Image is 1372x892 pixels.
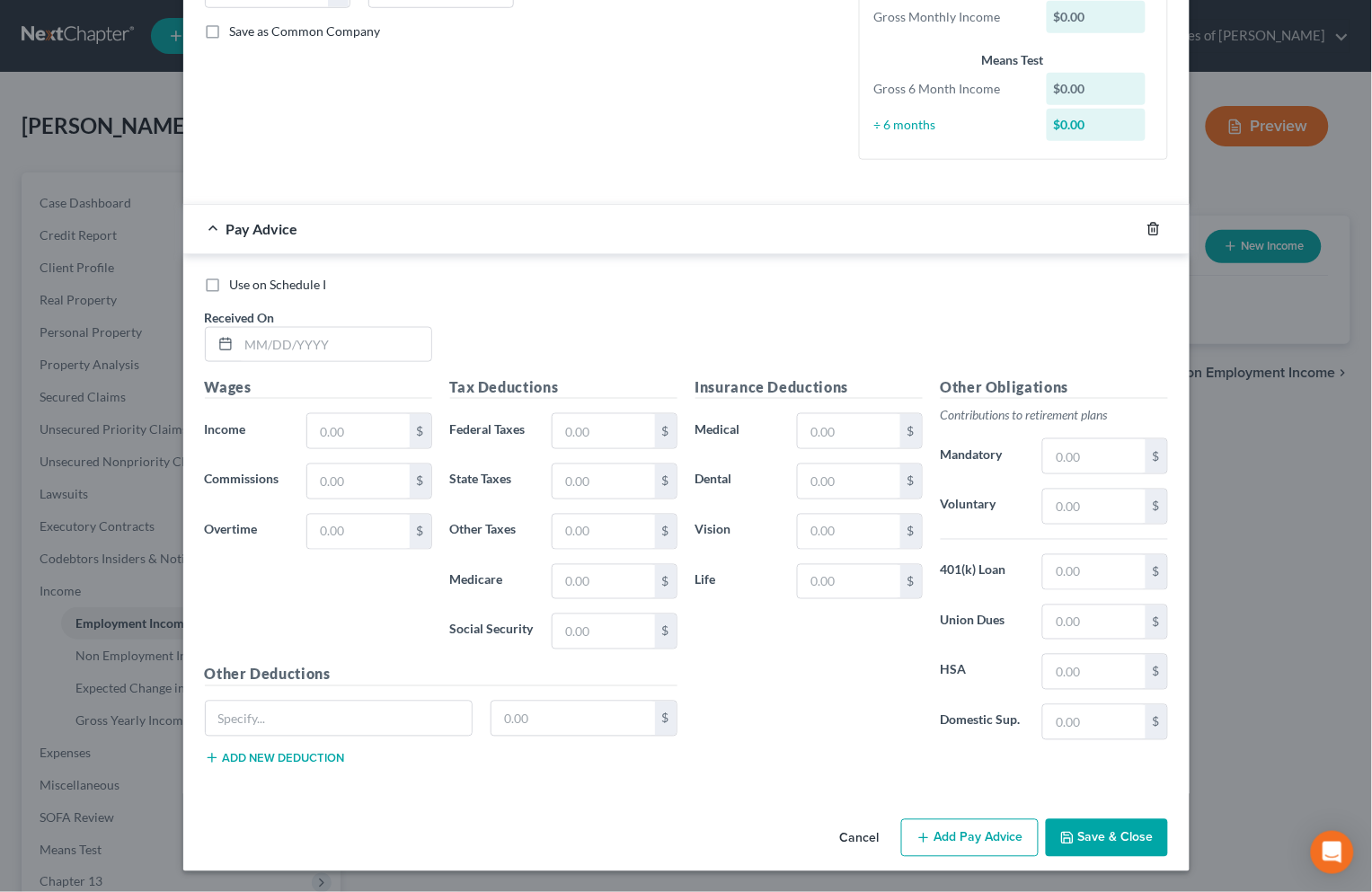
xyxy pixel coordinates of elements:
[655,464,677,499] div: $
[798,414,899,448] input: 0.00
[1146,605,1167,640] div: $
[932,554,1034,590] label: 401(k) Loan
[196,464,298,499] label: Commissions
[410,515,431,549] div: $
[1043,605,1145,640] input: 0.00
[865,80,1039,98] div: Gross 6 Month Income
[932,489,1034,525] label: Voluntary
[205,421,246,437] span: Income
[553,565,654,599] input: 0.00
[655,614,677,649] div: $
[1043,439,1145,473] input: 0.00
[441,464,544,499] label: State Taxes
[1043,655,1145,689] input: 0.00
[226,220,298,237] span: Pay Advice
[695,376,923,399] h5: Insurance Deductions
[1047,109,1146,141] div: $0.00
[1146,490,1167,524] div: $
[553,614,654,649] input: 0.00
[798,565,899,599] input: 0.00
[1047,73,1146,105] div: $0.00
[1146,555,1167,589] div: $
[826,821,894,857] button: Cancel
[307,464,409,499] input: 0.00
[686,514,789,550] label: Vision
[932,654,1034,690] label: HSA
[239,328,431,362] input: MM/DD/YYYY
[230,277,327,292] span: Use on Schedule I
[205,751,345,765] button: Add new deduction
[865,8,1039,26] div: Gross Monthly Income
[1146,439,1167,473] div: $
[932,605,1034,640] label: Union Dues
[205,664,677,686] h5: Other Deductions
[798,464,899,499] input: 0.00
[865,116,1039,134] div: ÷ 6 months
[230,23,381,39] span: Save as Common Company
[553,515,654,549] input: 0.00
[441,564,544,600] label: Medicare
[655,414,677,448] div: $
[655,515,677,549] div: $
[798,515,899,549] input: 0.00
[196,514,298,550] label: Overtime
[1043,490,1145,524] input: 0.00
[206,702,473,736] input: Specify...
[441,614,544,649] label: Social Security
[307,515,409,549] input: 0.00
[450,376,677,399] h5: Tax Deductions
[941,376,1168,399] h5: Other Obligations
[1046,819,1168,857] button: Save & Close
[441,514,544,550] label: Other Taxes
[874,51,1153,69] div: Means Test
[205,376,432,399] h5: Wages
[1043,705,1145,739] input: 0.00
[553,464,654,499] input: 0.00
[410,464,431,499] div: $
[491,702,655,736] input: 0.00
[410,414,431,448] div: $
[941,406,1168,424] p: Contributions to retirement plans
[900,515,922,549] div: $
[655,565,677,599] div: $
[900,464,922,499] div: $
[1047,1,1146,33] div: $0.00
[655,702,677,736] div: $
[1146,655,1167,689] div: $
[307,414,409,448] input: 0.00
[1043,555,1145,589] input: 0.00
[900,414,922,448] div: $
[932,438,1034,474] label: Mandatory
[441,413,544,449] label: Federal Taxes
[1311,831,1354,874] div: Open Intercom Messenger
[1146,705,1167,739] div: $
[686,413,789,449] label: Medical
[686,464,789,499] label: Dental
[900,565,922,599] div: $
[686,564,789,600] label: Life
[901,819,1039,857] button: Add Pay Advice
[205,310,275,325] span: Received On
[553,414,654,448] input: 0.00
[932,704,1034,740] label: Domestic Sup.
